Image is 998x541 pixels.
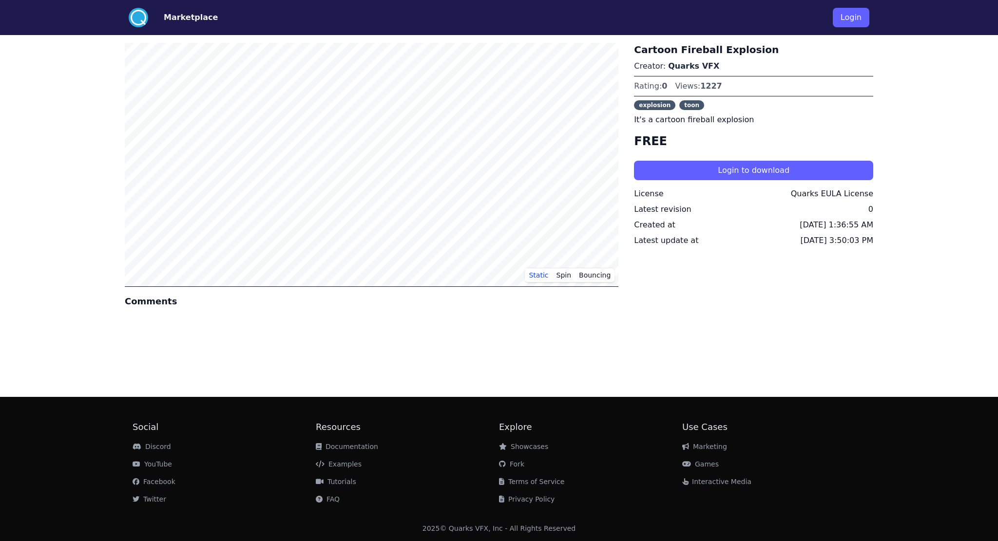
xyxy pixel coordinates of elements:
[634,43,873,56] h3: Cartoon Fireball Explosion
[499,443,548,450] a: Showcases
[634,100,675,110] span: explosion
[133,420,316,434] h2: Social
[682,443,727,450] a: Marketing
[682,478,751,485] a: Interactive Media
[148,12,218,23] a: Marketplace
[553,268,576,282] button: Spin
[662,81,667,91] span: 0
[634,80,667,92] div: Rating:
[422,523,576,533] div: 2025 © Quarks VFX, Inc - All Rights Reserved
[133,460,172,468] a: YouTube
[316,495,340,503] a: FAQ
[700,81,722,91] span: 1227
[668,61,719,71] a: Quarks VFX
[679,100,704,110] span: toon
[634,133,873,149] h4: FREE
[675,80,722,92] div: Views:
[634,204,691,215] div: Latest revision
[133,478,175,485] a: Facebook
[634,188,663,200] div: License
[634,161,873,180] button: Login to download
[868,204,873,215] div: 0
[634,166,873,175] a: Login to download
[525,268,552,282] button: Static
[133,443,171,450] a: Discord
[682,420,865,434] h2: Use Cases
[634,219,675,231] div: Created at
[499,495,555,503] a: Privacy Policy
[499,420,682,434] h2: Explore
[682,460,719,468] a: Games
[164,12,218,23] button: Marketplace
[499,460,524,468] a: Fork
[800,219,873,231] div: [DATE] 1:36:55 AM
[634,60,873,72] p: Creator:
[316,478,356,485] a: Tutorials
[801,235,873,246] div: [DATE] 3:50:03 PM
[133,495,166,503] a: Twitter
[833,4,869,31] a: Login
[575,268,614,282] button: Bouncing
[499,478,564,485] a: Terms of Service
[634,235,698,246] div: Latest update at
[316,420,499,434] h2: Resources
[125,295,618,308] h4: Comments
[791,188,873,200] div: Quarks EULA License
[316,460,362,468] a: Examples
[634,114,873,126] p: It's a cartoon fireball explosion
[316,443,378,450] a: Documentation
[833,8,869,27] button: Login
